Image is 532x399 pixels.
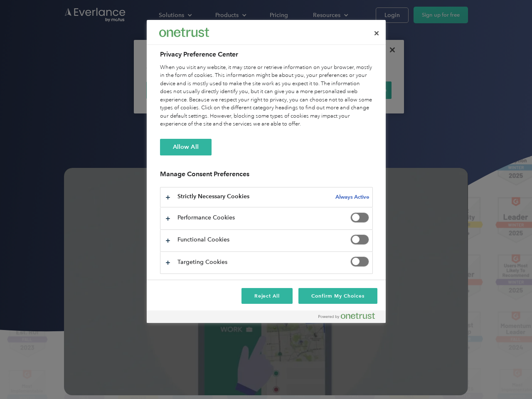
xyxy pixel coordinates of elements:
[160,170,373,183] h3: Manage Consent Preferences
[61,49,103,67] input: Submit
[147,20,386,323] div: Preference center
[160,49,373,59] h2: Privacy Preference Center
[318,313,382,323] a: Powered by OneTrust Opens in a new Tab
[318,313,375,319] img: Powered by OneTrust Opens in a new Tab
[367,24,386,42] button: Close
[241,288,293,304] button: Reject All
[160,139,212,155] button: Allow All
[159,24,209,41] div: Everlance
[160,64,373,128] div: When you visit any website, it may store or retrieve information on your browser, mostly in the f...
[147,20,386,323] div: Privacy Preference Center
[159,28,209,37] img: Everlance
[298,288,377,304] button: Confirm My Choices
